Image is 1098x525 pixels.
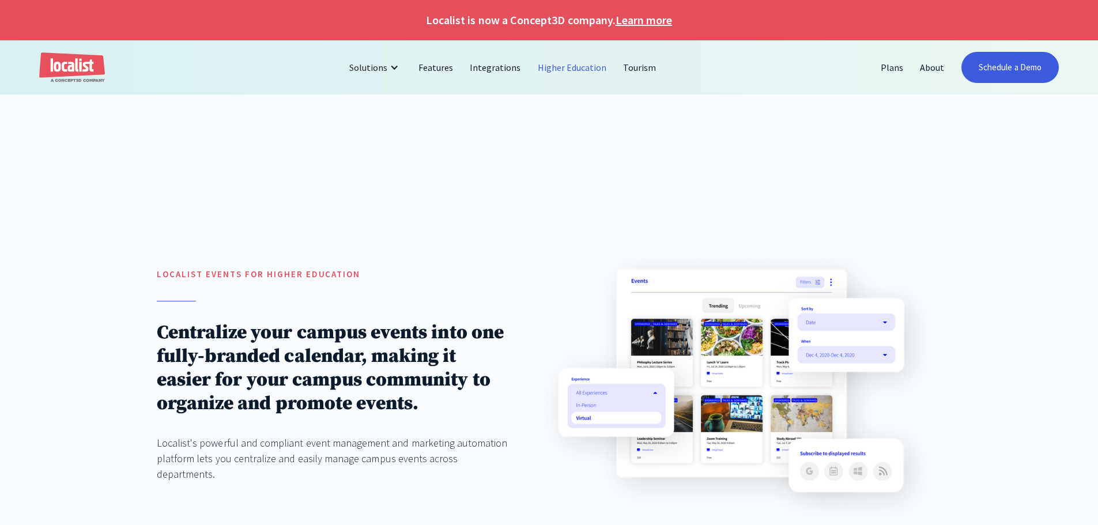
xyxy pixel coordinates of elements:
[873,54,912,81] a: Plans
[961,52,1059,83] a: Schedule a Demo
[462,54,529,81] a: Integrations
[410,54,462,81] a: Features
[157,268,510,281] h5: localist Events for Higher education
[39,52,105,83] a: home
[912,54,953,81] a: About
[349,61,387,74] div: Solutions
[530,54,616,81] a: Higher Education
[615,54,665,81] a: Tourism
[157,321,510,416] h1: Centralize your campus events into one fully-branded calendar, making it easier for your campus c...
[341,54,410,81] div: Solutions
[616,12,672,29] a: Learn more
[157,435,510,482] div: Localist's powerful and compliant event management and marketing automation platform lets you cen...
